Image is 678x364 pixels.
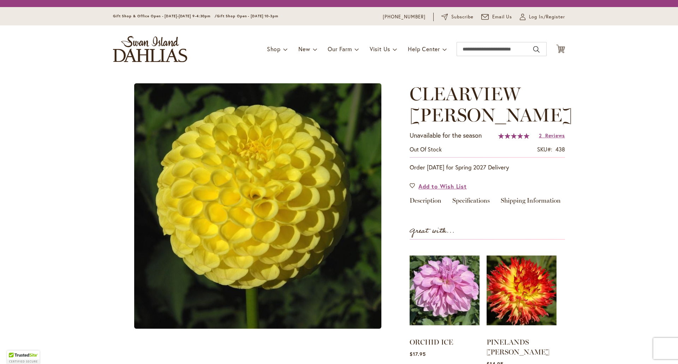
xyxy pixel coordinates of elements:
span: Out of stock [410,145,442,153]
span: CLEARVIEW [PERSON_NAME] [410,83,572,126]
div: 100% [498,133,529,139]
span: Visit Us [370,45,390,53]
a: Log In/Register [520,13,565,20]
span: Gift Shop & Office Open - [DATE]-[DATE] 9-4:30pm / [113,14,217,18]
div: Detailed Product Info [410,197,565,208]
img: ORCHID ICE [410,247,480,334]
span: Email Us [492,13,512,20]
a: Subscribe [441,13,474,20]
span: Gift Shop Open - [DATE] 10-3pm [217,14,278,18]
span: New [298,45,310,53]
p: Order [DATE] for Spring 2027 Delivery [410,163,565,172]
a: PINELANDS [PERSON_NAME] [487,338,549,356]
span: Help Center [408,45,440,53]
a: ORCHID ICE [410,338,453,346]
span: Shop [267,45,281,53]
div: 438 [555,145,565,154]
span: Subscribe [451,13,474,20]
a: Description [410,197,441,208]
span: $17.95 [410,351,426,357]
a: Add to Wish List [410,182,467,190]
button: Search [533,44,540,55]
img: main product photo [134,83,381,329]
a: 2 Reviews [539,132,565,139]
a: [PHONE_NUMBER] [383,13,426,20]
span: Log In/Register [529,13,565,20]
strong: SKU [537,145,552,153]
a: Shipping Information [501,197,561,208]
span: Reviews [545,132,565,139]
p: Unavailable for the season [410,131,482,140]
a: store logo [113,36,187,62]
div: TrustedSite Certified [7,351,40,364]
span: Our Farm [328,45,352,53]
span: 2 [539,132,542,139]
a: Specifications [452,197,490,208]
a: Email Us [481,13,512,20]
img: PINELANDS PAM [487,247,557,334]
strong: Great with... [410,225,455,237]
div: Availability [410,145,442,154]
span: Add to Wish List [418,182,467,190]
